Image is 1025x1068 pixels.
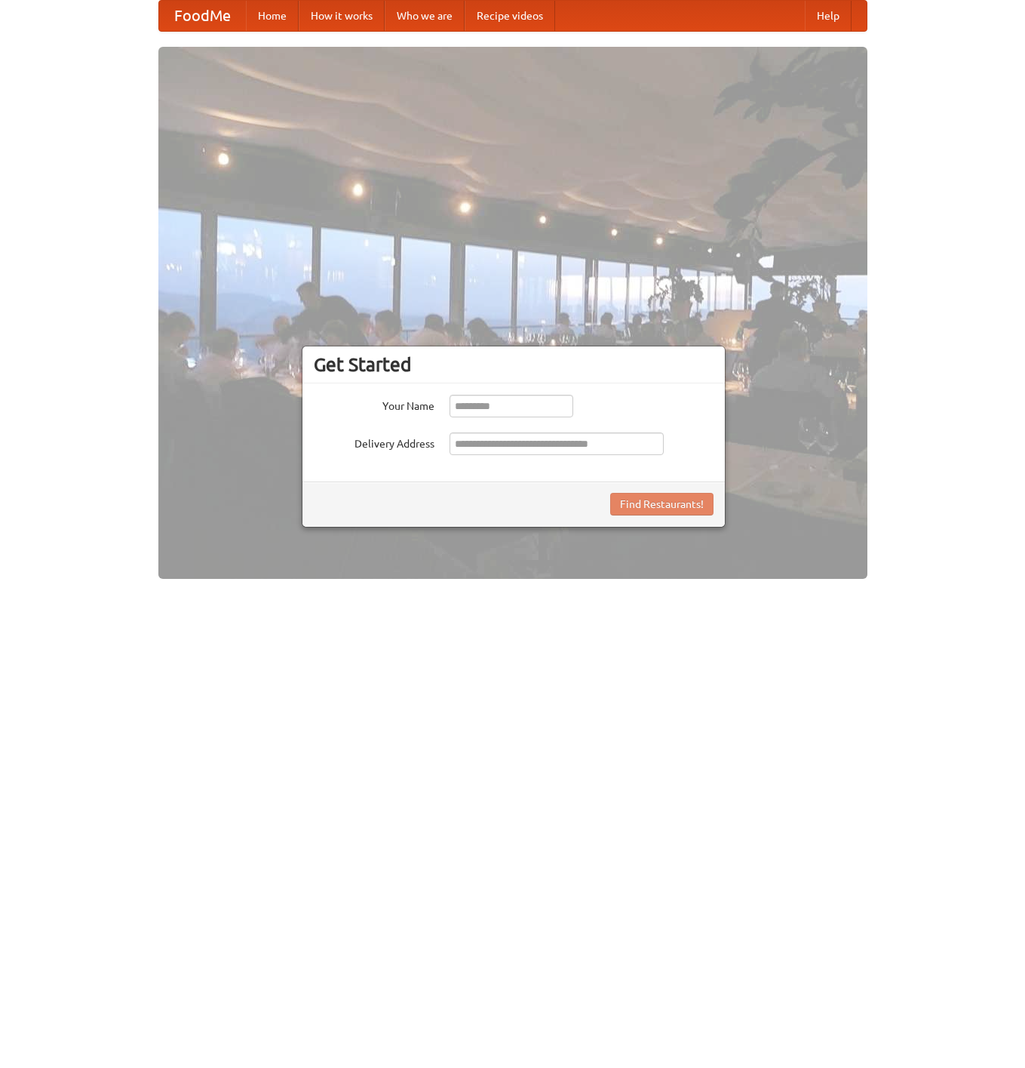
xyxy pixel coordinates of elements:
[465,1,555,31] a: Recipe videos
[159,1,246,31] a: FoodMe
[314,395,434,414] label: Your Name
[805,1,852,31] a: Help
[610,493,714,516] button: Find Restaurants!
[314,353,714,376] h3: Get Started
[385,1,465,31] a: Who we are
[299,1,385,31] a: How it works
[314,432,434,451] label: Delivery Address
[246,1,299,31] a: Home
